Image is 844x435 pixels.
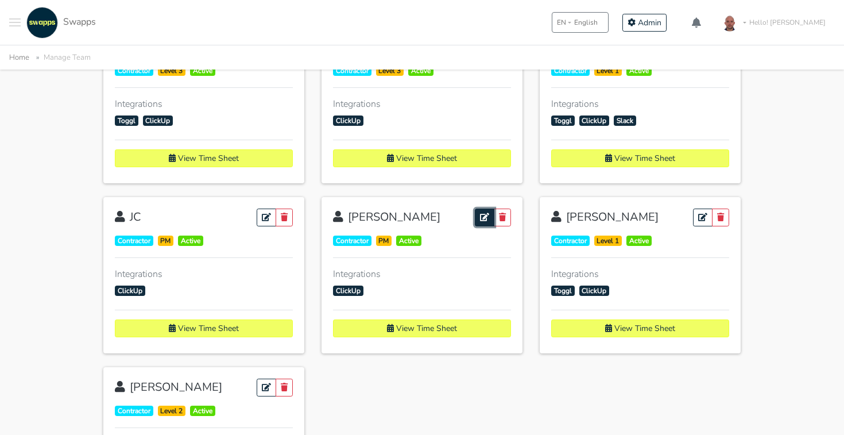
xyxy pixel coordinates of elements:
span: Level 3 [158,66,186,76]
span: Level 3 [376,66,404,76]
span: ClickUp [333,116,363,126]
span: Integrations [551,97,729,111]
a: Swapps [24,7,96,39]
img: swapps-linkedin-v2.jpg [26,7,58,39]
a: View Time Sheet [115,319,293,337]
span: ClickUp [143,116,173,126]
span: Level 2 [158,406,186,416]
span: Contractor [115,66,153,76]
a: View Time Sheet [333,149,511,167]
a: Admin [622,14,667,32]
span: Toggl [115,116,138,126]
span: Contractor [551,66,590,76]
span: Active [626,236,652,246]
span: Integrations [551,267,729,281]
span: Contractor [115,406,153,416]
span: Active [408,66,433,76]
span: Contractor [333,236,371,246]
span: Integrations [333,97,511,111]
span: Active [190,406,215,416]
span: Contractor [333,66,371,76]
span: Contractor [551,236,590,246]
span: Active [396,236,421,246]
span: ClickUp [115,286,145,296]
span: Contractor [115,236,153,246]
button: Toggle navigation menu [9,7,21,39]
span: Swapps [63,16,96,28]
span: Slack [614,116,636,126]
li: Manage Team [32,51,91,64]
span: PM [376,236,392,246]
a: View Time Sheet [551,319,729,337]
span: Hello! [PERSON_NAME] [749,17,826,28]
span: ClickUp [579,116,610,126]
span: PM [158,236,174,246]
span: English [574,17,598,28]
span: Active [178,236,203,246]
span: Integrations [115,267,293,281]
a: [PERSON_NAME] [115,379,222,395]
a: View Time Sheet [551,149,729,167]
span: ClickUp [579,286,610,296]
a: JC [115,209,141,225]
span: Integrations [333,267,511,281]
span: Toggl [551,286,575,296]
span: Admin [638,17,661,28]
a: View Time Sheet [333,319,511,337]
a: [PERSON_NAME] [551,209,659,225]
button: ENEnglish [552,12,609,33]
span: Level 1 [594,236,622,246]
span: Toggl [551,116,575,126]
span: Active [626,66,652,76]
a: Hello! [PERSON_NAME] [714,6,835,39]
span: ClickUp [333,286,363,296]
a: View Time Sheet [115,149,293,167]
span: Integrations [115,97,293,111]
a: [PERSON_NAME] [333,209,440,225]
a: Home [9,52,29,63]
span: Level 1 [594,66,622,76]
img: foto-andres-documento.jpeg [718,11,741,34]
span: Active [190,66,215,76]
